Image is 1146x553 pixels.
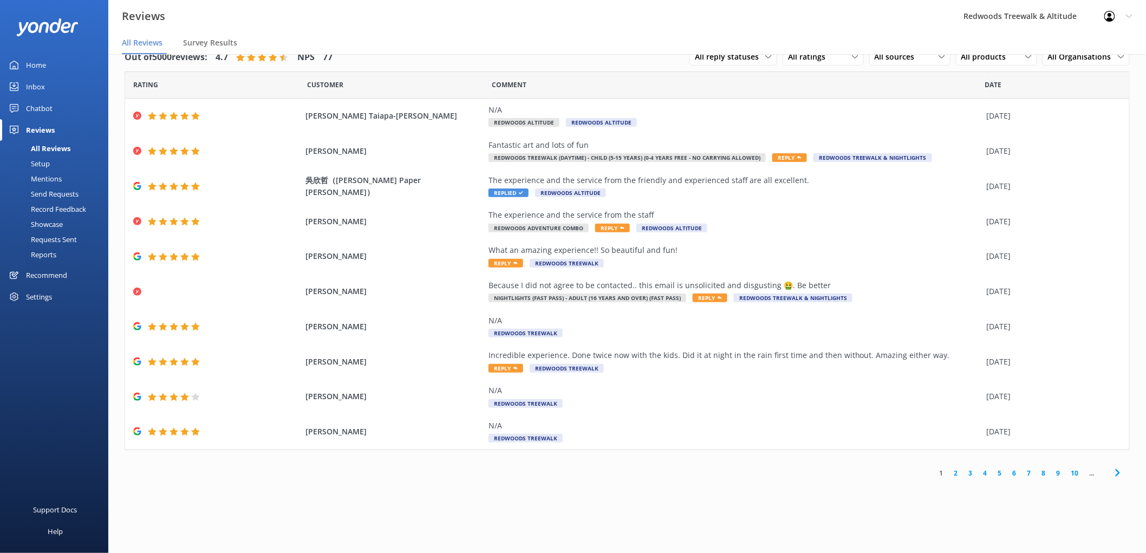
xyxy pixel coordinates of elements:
div: Requests Sent [6,232,77,247]
a: Record Feedback [6,201,108,217]
div: All Reviews [6,141,70,156]
a: 5 [993,468,1007,478]
div: [DATE] [987,356,1116,368]
span: [PERSON_NAME] [305,145,483,157]
span: Redwoods Adventure Combo [489,224,589,232]
div: [DATE] [987,180,1116,192]
span: Redwoods Altitude [489,118,559,127]
span: [PERSON_NAME] [305,285,483,297]
h3: Reviews [122,8,165,25]
span: All reply statuses [695,51,765,63]
div: N/A [489,385,981,396]
span: Redwoods Altitude [566,118,637,127]
span: Reply [772,153,807,162]
span: Redwoods Treewalk & Nightlights [813,153,932,162]
span: Redwoods Treewalk [530,364,604,373]
span: Redwoods Treewalk [489,434,563,443]
span: [PERSON_NAME] Taiapa-[PERSON_NAME] [305,110,483,122]
h4: 77 [323,50,333,64]
div: Reports [6,247,56,262]
span: All Organisations [1048,51,1118,63]
span: Replied [489,188,529,197]
a: 10 [1066,468,1084,478]
div: [DATE] [987,250,1116,262]
div: N/A [489,104,981,116]
span: Redwoods Altitude [636,224,707,232]
a: Mentions [6,171,108,186]
div: Mentions [6,171,62,186]
a: 4 [978,468,993,478]
span: Nightlights (Fast Pass) - Adult (16 years and over) (Fast Pass) [489,294,686,302]
div: Inbox [26,76,45,97]
span: 吳欣哲（[PERSON_NAME] Paper [PERSON_NAME]） [305,174,483,199]
div: N/A [489,315,981,327]
span: Reply [595,224,630,232]
span: Reply [489,364,523,373]
a: 2 [949,468,963,478]
div: Chatbot [26,97,53,119]
span: [PERSON_NAME] [305,321,483,333]
div: [DATE] [987,110,1116,122]
div: What an amazing experience!! So beautiful and fun! [489,244,981,256]
div: [DATE] [987,321,1116,333]
div: Home [26,54,46,76]
div: Settings [26,286,52,308]
a: Showcase [6,217,108,232]
a: Send Requests [6,186,108,201]
div: Help [48,521,63,542]
span: Redwoods Treewalk (Daytime) - Child (5-15 years) (0-4 years free - no carrying allowed) [489,153,766,162]
a: 7 [1022,468,1037,478]
h4: Out of 5000 reviews: [125,50,207,64]
div: [DATE] [987,216,1116,227]
img: yonder-white-logo.png [16,18,79,36]
a: 3 [963,468,978,478]
div: Setup [6,156,50,171]
span: Reply [489,259,523,268]
span: All Reviews [122,37,162,48]
span: Redwoods Treewalk [489,399,563,408]
span: All products [961,51,1013,63]
span: Question [492,80,527,90]
div: Record Feedback [6,201,86,217]
h4: 4.7 [216,50,228,64]
div: Incredible experience. Done twice now with the kids. Did it at night in the rain first time and t... [489,349,981,361]
h4: NPS [297,50,315,64]
a: 6 [1007,468,1022,478]
div: [DATE] [987,285,1116,297]
div: [DATE] [987,145,1116,157]
div: N/A [489,420,981,432]
div: Support Docs [34,499,77,521]
span: Reply [693,294,727,302]
span: Redwoods Altitude [535,188,606,197]
span: Date [985,80,1002,90]
span: [PERSON_NAME] [305,356,483,368]
div: [DATE] [987,391,1116,402]
div: Reviews [26,119,55,141]
span: Date [133,80,158,90]
div: Showcase [6,217,63,232]
div: Send Requests [6,186,79,201]
span: Redwoods Treewalk & Nightlights [734,294,852,302]
span: [PERSON_NAME] [305,426,483,438]
div: Fantastic art and lots of fun [489,139,981,151]
a: Requests Sent [6,232,108,247]
div: [DATE] [987,426,1116,438]
span: Redwoods Treewalk [489,329,563,337]
span: [PERSON_NAME] [305,216,483,227]
a: 8 [1037,468,1051,478]
div: Because I did not agree to be contacted.. this email is unsolicited and disgusting 🤮. Be better [489,279,981,291]
span: [PERSON_NAME] [305,250,483,262]
a: All Reviews [6,141,108,156]
a: 9 [1051,468,1066,478]
span: ... [1084,468,1100,478]
span: [PERSON_NAME] [305,391,483,402]
span: All sources [875,51,921,63]
div: Recommend [26,264,67,286]
span: All ratings [788,51,832,63]
span: Redwoods Treewalk [530,259,604,268]
div: The experience and the service from the staff [489,209,981,221]
div: The experience and the service from the friendly and experienced staff are all excellent. [489,174,981,186]
a: Reports [6,247,108,262]
a: Setup [6,156,108,171]
a: 1 [934,468,949,478]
